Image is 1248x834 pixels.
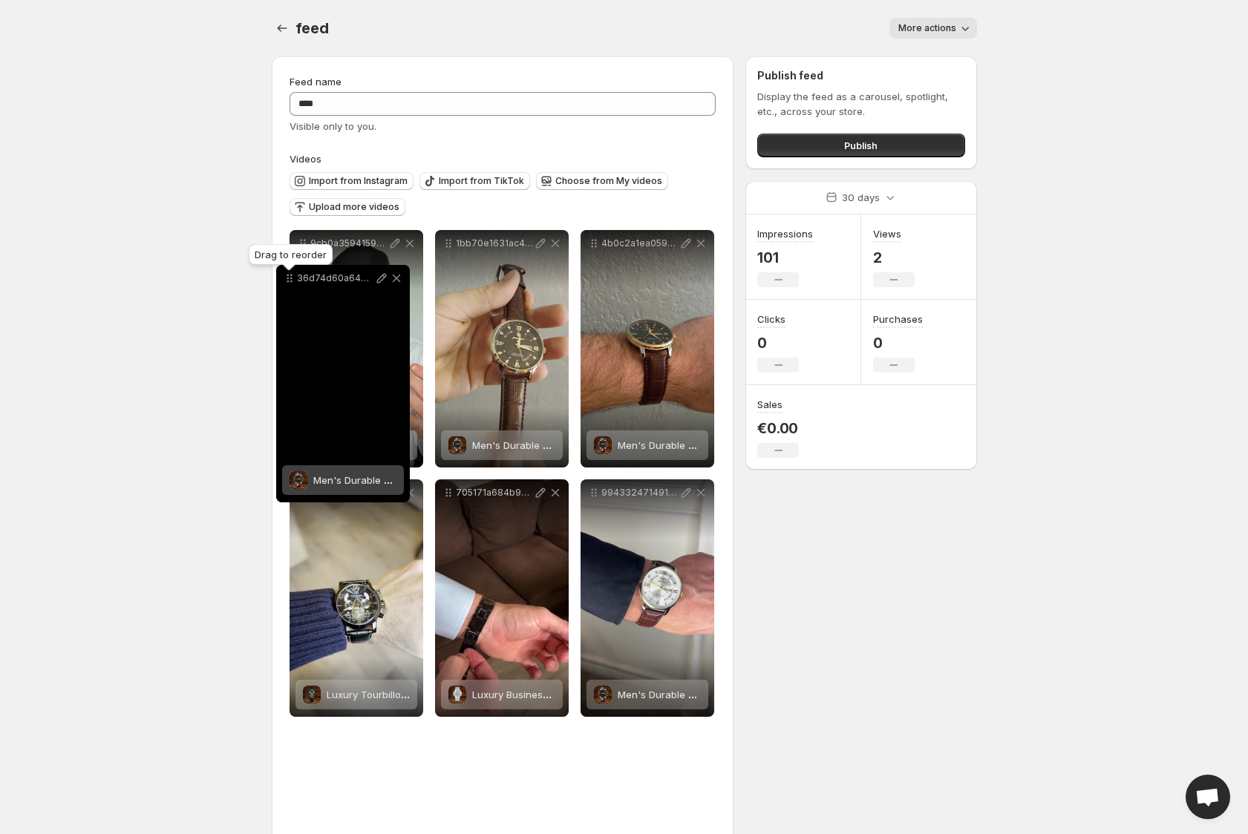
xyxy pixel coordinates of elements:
[435,230,569,467] div: 1bb70e1631ac4b16b2c0e02226a431f7Men's Durable Luminous WatchMen's Durable Luminous Watch
[448,436,466,454] img: Men's Durable Luminous Watch
[757,134,964,157] button: Publish
[757,419,799,437] p: €0.00
[757,249,813,266] p: 101
[873,249,915,266] p: 2
[290,479,423,717] div: 65dc5b603c0c402dbb957a25793cc66bLuxury Tourbillon Automatic Mechanical WatchLuxury Tourbillon Aut...
[757,89,964,119] p: Display the feed as a carousel, spotlight, etc., across your store.
[309,201,399,213] span: Upload more videos
[581,230,714,467] div: 4b0c2a1ea0594f22a863cd45056a5c35Men's Durable Luminous WatchMen's Durable Luminous Watch
[290,76,342,88] span: Feed name
[313,474,461,486] span: Men's Durable Luminous Watch
[327,689,546,700] span: Luxury Tourbillon Automatic Mechanical Watch
[757,312,785,326] h3: Clicks
[757,226,813,241] h3: Impressions
[472,439,620,451] span: Men's Durable Luminous Watch
[290,172,414,190] button: Import from Instagram
[594,436,612,454] img: Men's Durable Luminous Watch
[419,172,530,190] button: Import from TikTok
[309,175,408,187] span: Import from Instagram
[435,479,569,717] div: 705171a684b94031825e76a143670bdfLuxury Business Men's WatchLuxury Business Men's Watch
[297,272,374,284] p: 36d74d60a6464b0da48a80015baaa809
[290,120,376,132] span: Visible only to you.
[757,68,964,83] h2: Publish feed
[448,686,466,703] img: Luxury Business Men's Watch
[295,19,329,37] span: feed
[844,138,878,153] span: Publish
[456,487,533,499] p: 705171a684b94031825e76a143670bdf
[581,479,714,717] div: 9943324714914bd18141f041d14570fbMen's Durable Luminous WatchMen's Durable Luminous Watch
[873,226,901,241] h3: Views
[842,190,880,205] p: 30 days
[601,487,679,499] p: 9943324714914bd18141f041d14570fb
[472,689,612,700] span: Luxury Business Men's Watch
[310,237,388,249] p: 9cb0a359415942728615df883cc8fa54
[456,237,533,249] p: 1bb70e1631ac4b16b2c0e02226a431f7
[873,312,923,326] h3: Purchases
[290,471,307,489] img: Men's Durable Luminous Watch
[594,686,612,703] img: Men's Durable Luminous Watch
[439,175,524,187] span: Import from TikTok
[898,22,956,34] span: More actions
[555,175,662,187] span: Choose from My videos
[601,237,679,249] p: 4b0c2a1ea0594f22a863cd45056a5c35
[272,18,293,39] button: Settings
[1186,775,1230,819] div: Open chat
[276,265,410,502] div: 36d74d60a6464b0da48a80015baaa809Men's Durable Luminous WatchMen's Durable Luminous Watch
[290,153,321,165] span: Videos
[618,439,765,451] span: Men's Durable Luminous Watch
[889,18,977,39] button: More actions
[290,230,423,467] div: 9cb0a359415942728615df883cc8fa54Men's Durable Luminous WatchMen's Durable Luminous Watch
[873,334,923,352] p: 0
[757,397,783,412] h3: Sales
[618,689,765,700] span: Men's Durable Luminous Watch
[757,334,799,352] p: 0
[290,198,405,216] button: Upload more videos
[536,172,668,190] button: Choose from My videos
[303,686,321,703] img: Luxury Tourbillon Automatic Mechanical Watch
